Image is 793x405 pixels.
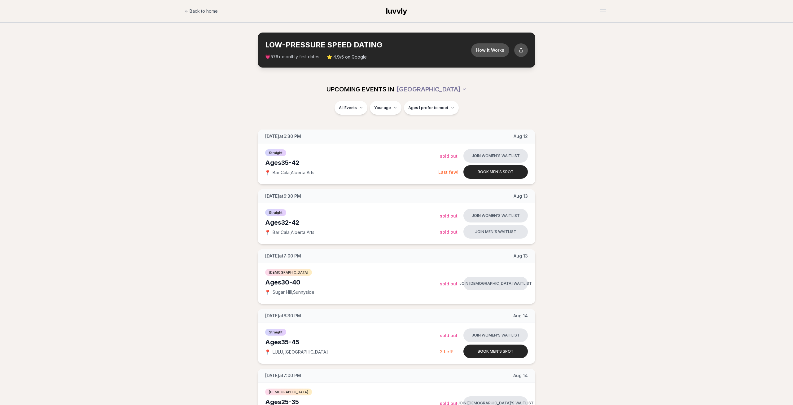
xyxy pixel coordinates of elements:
span: [DATE] at 6:30 PM [265,193,301,199]
span: Sold Out [440,229,458,235]
button: Book men's spot [463,165,528,179]
button: Join men's waitlist [463,225,528,239]
div: Ages 35-42 [265,158,438,167]
button: Book men's spot [463,345,528,358]
button: All Events [335,101,367,115]
a: Back to home [185,5,218,17]
span: [DEMOGRAPHIC_DATA] [265,389,312,395]
span: 📍 [265,230,270,235]
span: Aug 14 [513,372,528,379]
span: Bar Cala , Alberta Arts [273,229,314,236]
button: Ages I prefer to meet [404,101,459,115]
h2: LOW-PRESSURE SPEED DATING [265,40,471,50]
div: Ages 32-42 [265,218,440,227]
button: Join [DEMOGRAPHIC_DATA] waitlist [463,277,528,290]
span: Sugar Hill , Sunnyside [273,289,314,295]
span: LULU , [GEOGRAPHIC_DATA] [273,349,328,355]
span: [DATE] at 7:00 PM [265,372,301,379]
span: [DATE] at 6:30 PM [265,313,301,319]
span: [DATE] at 6:30 PM [265,133,301,139]
button: Open menu [597,7,608,16]
span: Straight [265,149,286,156]
span: Sold Out [440,213,458,218]
div: Ages 35-45 [265,338,440,346]
button: Your age [370,101,401,115]
span: Bar Cala , Alberta Arts [273,169,314,176]
span: [DEMOGRAPHIC_DATA] [265,269,312,276]
span: luvvly [386,7,407,15]
a: luvvly [386,6,407,16]
span: 📍 [265,170,270,175]
span: 2 Left! [440,349,453,354]
span: Sold Out [440,333,458,338]
button: Join women's waitlist [463,149,528,163]
span: Last few! [438,169,458,175]
span: Aug 12 [514,133,528,139]
span: Your age [374,105,391,110]
span: Straight [265,209,286,216]
button: Join women's waitlist [463,209,528,222]
span: Straight [265,329,286,336]
span: Ages I prefer to meet [408,105,448,110]
div: Ages 30-40 [265,278,440,287]
button: [GEOGRAPHIC_DATA] [396,82,467,96]
span: Sold Out [440,153,458,159]
span: 💗 + monthly first dates [265,54,319,60]
span: 📍 [265,350,270,354]
span: Aug 13 [514,193,528,199]
span: ⭐ 4.9/5 on Google [327,54,367,60]
button: Join women's waitlist [463,328,528,342]
span: Sold Out [440,281,458,286]
span: [DATE] at 7:00 PM [265,253,301,259]
span: Aug 14 [513,313,528,319]
span: 📍 [265,290,270,295]
span: 576 [270,55,278,59]
span: Aug 13 [514,253,528,259]
button: How it Works [471,43,509,57]
span: All Events [339,105,357,110]
span: UPCOMING EVENTS IN [326,85,394,94]
span: Back to home [190,8,218,14]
